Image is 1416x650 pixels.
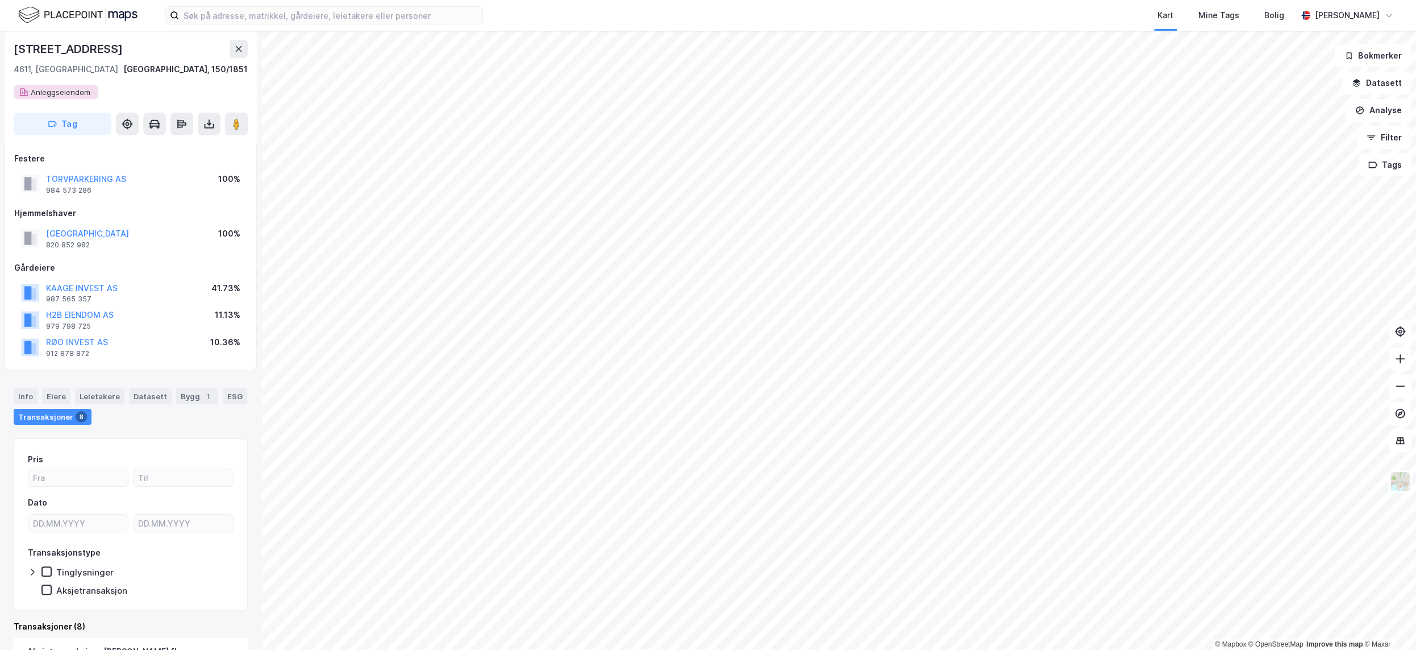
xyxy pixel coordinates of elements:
[176,388,218,404] div: Bygg
[46,241,90,250] div: 820 852 982
[28,515,128,532] input: DD.MM.YYYY
[134,469,233,486] input: Til
[218,172,240,186] div: 100%
[75,388,124,404] div: Leietakere
[28,469,128,486] input: Fra
[210,336,240,349] div: 10.36%
[18,5,138,25] img: logo.f888ab2527a4732fd821a326f86c7f29.svg
[46,322,91,331] div: 979 798 725
[129,388,172,404] div: Datasett
[223,388,247,404] div: ESG
[46,349,89,358] div: 912 878 872
[123,63,248,76] div: [GEOGRAPHIC_DATA], 150/1851
[1357,126,1411,149] button: Filter
[1306,640,1363,648] a: Improve this map
[1198,9,1239,22] div: Mine Tags
[46,295,91,304] div: 987 565 357
[14,63,118,76] div: 4611, [GEOGRAPHIC_DATA]
[14,40,125,58] div: [STREET_ADDRESS]
[14,206,247,220] div: Hjemmelshaver
[202,391,214,402] div: 1
[28,453,43,466] div: Pris
[1359,595,1416,650] iframe: Chat Widget
[215,308,240,322] div: 11.13%
[76,411,87,423] div: 8
[1264,9,1284,22] div: Bolig
[46,186,91,195] div: 984 573 286
[1359,154,1411,176] button: Tags
[14,152,247,165] div: Festere
[1315,9,1380,22] div: [PERSON_NAME]
[1215,640,1246,648] a: Mapbox
[1359,595,1416,650] div: Kontrollprogram for chat
[1342,72,1411,94] button: Datasett
[14,113,111,135] button: Tag
[1346,99,1411,122] button: Analyse
[14,388,38,404] div: Info
[1389,471,1411,492] img: Z
[14,261,247,275] div: Gårdeiere
[179,7,482,24] input: Søk på adresse, matrikkel, gårdeiere, leietakere eller personer
[211,281,240,295] div: 41.73%
[134,515,233,532] input: DD.MM.YYYY
[1335,44,1411,67] button: Bokmerker
[14,409,91,425] div: Transaksjoner
[28,546,101,560] div: Transaksjonstype
[14,620,248,634] div: Transaksjoner (8)
[28,496,47,510] div: Dato
[218,227,240,241] div: 100%
[42,388,70,404] div: Eiere
[1248,640,1303,648] a: OpenStreetMap
[56,585,127,596] div: Aksjetransaksjon
[56,567,114,578] div: Tinglysninger
[1157,9,1173,22] div: Kart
